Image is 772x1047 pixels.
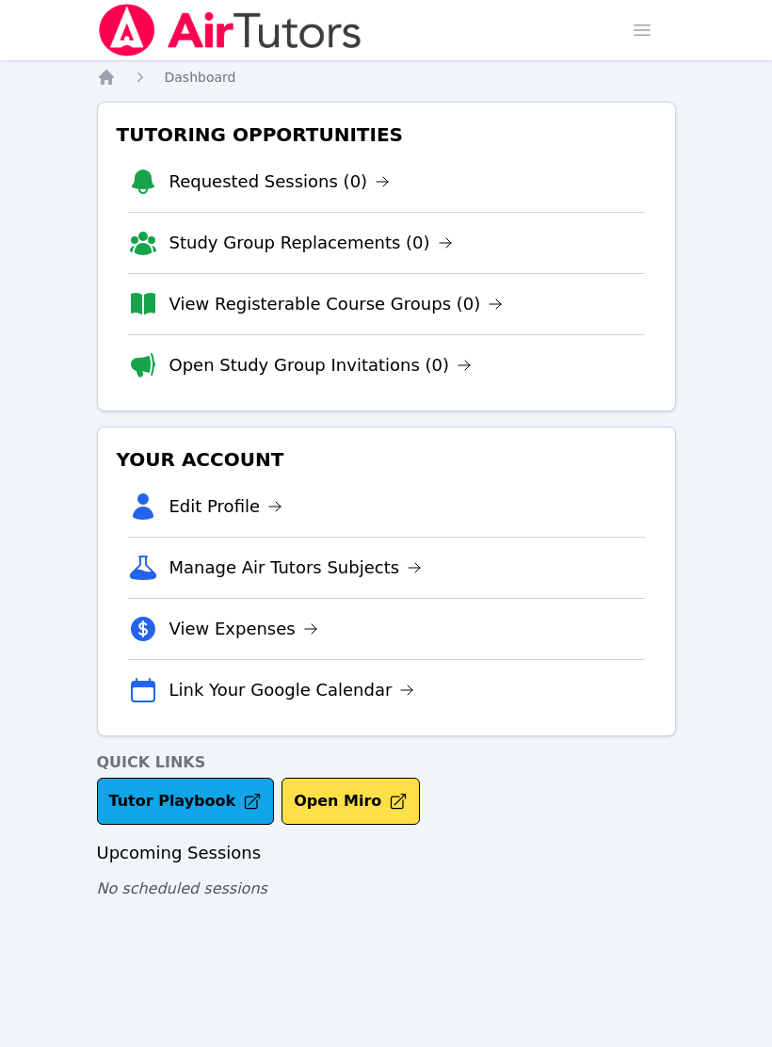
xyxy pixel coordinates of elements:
[97,4,363,56] img: Air Tutors
[113,118,660,152] h3: Tutoring Opportunities
[169,555,423,581] a: Manage Air Tutors Subjects
[169,291,504,317] a: View Registerable Course Groups (0)
[169,230,453,256] a: Study Group Replacements (0)
[97,778,275,825] a: Tutor Playbook
[97,68,676,87] nav: Breadcrumb
[113,443,660,476] h3: Your Account
[169,352,473,379] a: Open Study Group Invitations (0)
[97,879,267,897] span: No scheduled sessions
[97,751,676,774] h4: Quick Links
[165,68,236,87] a: Dashboard
[169,677,415,703] a: Link Your Google Calendar
[169,493,283,520] a: Edit Profile
[97,840,676,866] h3: Upcoming Sessions
[169,169,391,195] a: Requested Sessions (0)
[165,70,236,85] span: Dashboard
[281,778,420,825] button: Open Miro
[169,616,318,642] a: View Expenses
